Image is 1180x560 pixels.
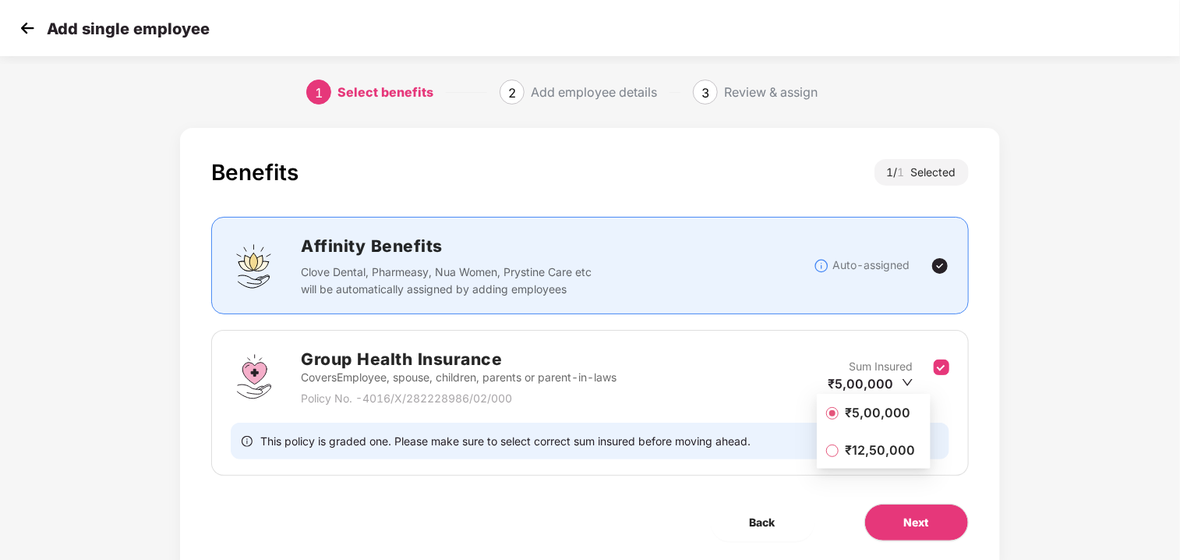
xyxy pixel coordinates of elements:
[231,243,277,289] img: svg+xml;base64,PHN2ZyBpZD0iQWZmaW5pdHlfQmVuZWZpdHMiIGRhdGEtbmFtZT0iQWZmaW5pdHkgQmVuZWZpdHMiIHhtbG...
[301,390,616,407] p: Policy No. - 4016/X/282228986/02/000
[902,377,913,388] span: down
[711,504,814,541] button: Back
[931,257,949,275] img: svg+xml;base64,PHN2ZyBpZD0iVGljay0yNHgyNCIgeG1sbnM9Imh0dHA6Ly93d3cudzMub3JnLzIwMDAvc3ZnIiB3aWR0aD...
[833,257,910,274] p: Auto-assigned
[904,514,929,531] span: Next
[864,504,969,541] button: Next
[301,233,813,259] h2: Affinity Benefits
[47,19,210,38] p: Add single employee
[531,80,657,105] div: Add employee details
[850,358,913,375] p: Sum Insured
[750,514,775,531] span: Back
[898,165,911,179] span: 1
[839,441,921,459] span: ₹12,50,000
[315,85,323,101] span: 1
[874,159,969,186] div: 1 / Selected
[828,375,913,392] div: ₹5,00,000
[231,353,277,400] img: svg+xml;base64,PHN2ZyBpZD0iR3JvdXBfSGVhbHRoX0luc3VyYW5jZSIgZGF0YS1uYW1lPSJHcm91cCBIZWFsdGggSW5zdX...
[301,346,616,372] h2: Group Health Insurance
[16,16,39,40] img: svg+xml;base64,PHN2ZyB4bWxucz0iaHR0cDovL3d3dy53My5vcmcvMjAwMC9zdmciIHdpZHRoPSIzMCIgaGVpZ2h0PSIzMC...
[260,434,751,448] span: This policy is graded one. Please make sure to select correct sum insured before moving ahead.
[301,369,616,386] p: Covers Employee, spouse, children, parents or parent-in-laws
[724,80,818,105] div: Review & assign
[814,258,829,274] img: svg+xml;base64,PHN2ZyBpZD0iSW5mb18tXzMyeDMyIiBkYXRhLW5hbWU9IkluZm8gLSAzMngzMiIgeG1sbnM9Imh0dHA6Ly...
[242,434,253,448] span: info-circle
[508,85,516,101] span: 2
[211,159,299,186] div: Benefits
[301,264,608,298] p: Clove Dental, Pharmeasy, Nua Women, Prystine Care etc will be automatically assigned by adding em...
[839,404,917,421] span: ₹5,00,000
[337,80,433,105] div: Select benefits
[701,85,709,101] span: 3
